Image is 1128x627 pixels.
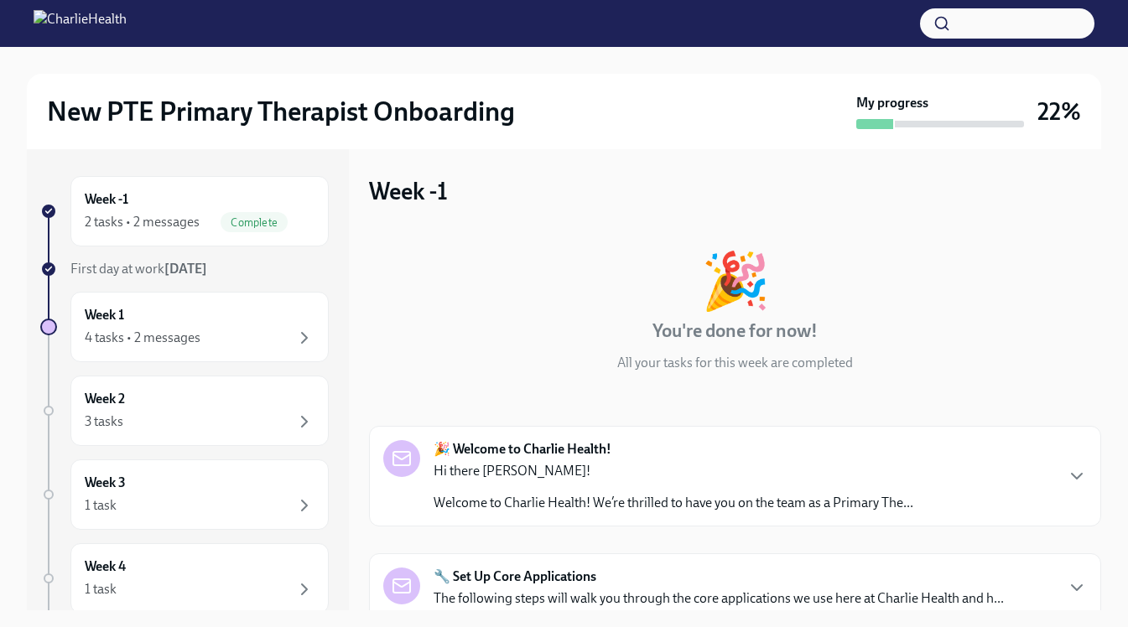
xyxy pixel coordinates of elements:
h6: Week -1 [85,190,128,209]
div: 1 task [85,580,117,598]
strong: 🎉 Welcome to Charlie Health! [434,440,611,459]
div: 4 tasks • 2 messages [85,329,200,347]
p: The following steps will walk you through the core applications we use here at Charlie Health and... [434,589,1004,608]
p: Hi there [PERSON_NAME]! [434,462,913,480]
strong: 🔧 Set Up Core Applications [434,567,596,586]
a: First day at work[DATE] [40,260,329,278]
h3: 22% [1037,96,1081,127]
strong: My progress [856,94,928,112]
a: Week 41 task [40,543,329,614]
h6: Week 1 [85,306,124,324]
h6: Week 3 [85,474,126,492]
div: 1 task [85,496,117,515]
h6: Week 4 [85,557,126,576]
strong: [DATE] [164,261,207,277]
h2: New PTE Primary Therapist Onboarding [47,95,515,128]
div: 3 tasks [85,412,123,431]
a: Week 23 tasks [40,376,329,446]
h4: You're done for now! [652,319,818,344]
a: Week 14 tasks • 2 messages [40,292,329,362]
a: Week -12 tasks • 2 messagesComplete [40,176,329,246]
h3: Week -1 [369,176,448,206]
a: Week 31 task [40,459,329,530]
p: Welcome to Charlie Health! We’re thrilled to have you on the team as a Primary The... [434,494,913,512]
span: First day at work [70,261,207,277]
img: CharlieHealth [34,10,127,37]
h6: Week 2 [85,390,125,408]
div: 🎉 [701,253,770,308]
p: All your tasks for this week are completed [617,354,853,372]
div: 2 tasks • 2 messages [85,213,200,231]
span: Complete [221,216,288,229]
